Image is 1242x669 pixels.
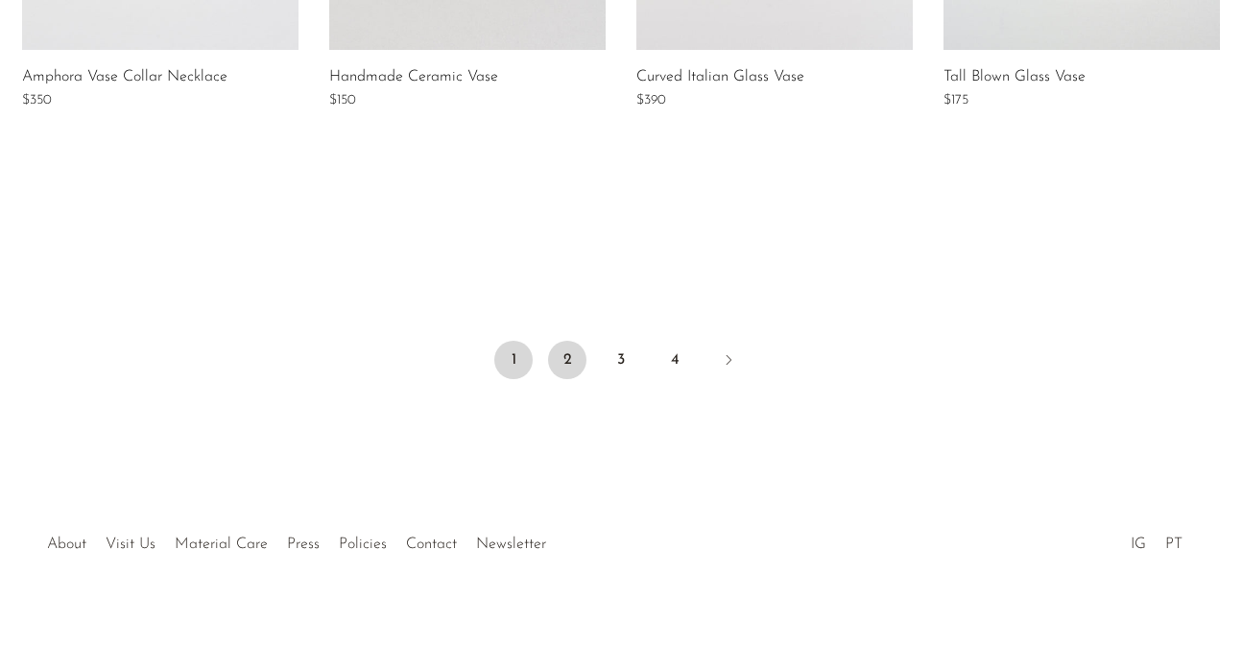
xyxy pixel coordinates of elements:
[494,341,533,379] span: 1
[1131,537,1146,552] a: IG
[1121,521,1192,558] ul: Social Medias
[943,69,1086,86] a: Tall Blown Glass Vase
[22,69,227,86] a: Amphora Vase Collar Necklace
[548,341,586,379] a: 2
[709,341,748,383] a: Next
[329,69,498,86] a: Handmade Ceramic Vase
[943,93,968,108] span: $175
[1165,537,1182,552] a: PT
[329,93,356,108] span: $150
[287,537,320,552] a: Press
[175,537,268,552] a: Material Care
[602,341,640,379] a: 3
[636,93,666,108] span: $390
[106,537,155,552] a: Visit Us
[37,521,556,558] ul: Quick links
[22,93,52,108] span: $350
[47,537,86,552] a: About
[339,537,387,552] a: Policies
[406,537,457,552] a: Contact
[636,69,804,86] a: Curved Italian Glass Vase
[656,341,694,379] a: 4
